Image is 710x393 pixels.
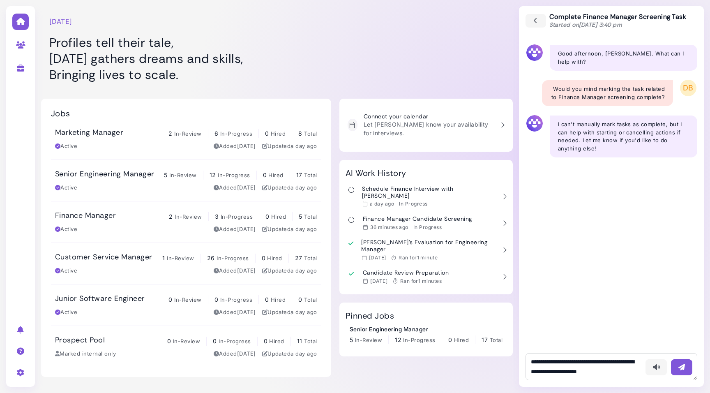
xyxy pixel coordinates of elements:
span: 27 [295,254,302,261]
span: In-Review [355,337,382,343]
a: Finance Manager 2 In-Review 3 In-Progress 0 Hired 5 Total Active Added[DATE] Updateda day ago [51,201,321,243]
span: 0 [262,254,265,261]
span: 12 [210,171,216,178]
span: Total [304,213,317,220]
span: Hired [267,255,282,261]
h3: Candidate Review Preparation [363,269,449,276]
h1: Profiles tell their tale, [DATE] gathers dreams and skills, Bringing lives to scale. [49,35,342,83]
span: In-Progress [220,296,252,303]
span: In-Progress [217,255,249,261]
p: Let [PERSON_NAME] know your availability for interviews. [364,120,494,137]
span: 3 [215,213,219,220]
span: 11 [297,338,302,344]
span: In-Progress [219,338,251,344]
h2: AI Work History [346,168,406,178]
span: 26 [207,254,215,261]
h3: Connect your calendar [364,113,494,120]
span: 0 [298,296,302,303]
span: Ran for 1 minutes [400,278,442,284]
span: Hired [271,213,286,220]
h2: Jobs [51,109,70,118]
span: Total [490,337,503,343]
span: 0 [448,336,452,343]
span: Total [304,172,317,178]
span: Hired [268,172,283,178]
span: Started on [549,21,622,28]
div: In Progress [399,201,427,207]
span: 0 [265,130,269,137]
span: 17 [296,171,302,178]
div: Updated [262,225,317,233]
span: Total [304,255,317,261]
span: In-Review [174,130,201,137]
h3: Marketing Manager [55,128,123,137]
span: 8 [298,130,302,137]
div: Added [214,350,256,358]
span: Total [304,338,317,344]
div: Updated [262,184,317,192]
div: Added [214,267,256,275]
a: Senior Engineering Manager 5 In-Review 12 In-Progress 0 Hired 17 Total [350,325,503,344]
a: Connect your calendar Let [PERSON_NAME] know your availability for interviews. [343,109,509,141]
time: Sep 03, 2025 [237,350,256,357]
div: Added [214,308,256,317]
div: Active [55,142,77,150]
span: 5 [164,171,167,178]
span: 6 [214,130,218,137]
time: [DATE] 3:40 pm [579,21,622,28]
span: In-Progress [403,337,435,343]
a: Senior Engineering Manager 5 In-Review 12 In-Progress 0 Hired 17 Total Active Added[DATE] Updated... [51,160,321,201]
span: In-Progress [220,130,252,137]
span: 2 [168,130,172,137]
span: Total [304,296,317,303]
p: I can't manually mark tasks as complete, but I can help with starting or cancelling actions if ne... [558,120,689,153]
span: In-Review [174,296,201,303]
h3: [PERSON_NAME]'s Evaluation for Engineering Manager [361,239,496,253]
time: Sep 03, 2025 [237,309,256,315]
div: Updated [262,350,317,358]
span: 0 [264,338,267,344]
span: 0 [265,296,269,303]
span: 0 [167,338,171,344]
div: Active [55,308,77,317]
h3: Junior Software Engineer [55,294,145,303]
time: Sep 08, 2025 [369,254,386,261]
span: In-Review [169,172,196,178]
div: Complete Finance Manager Screening Task [549,13,687,29]
a: Marketing Manager 2 In-Review 6 In-Progress 0 Hired 8 Total Active Added[DATE] Updateda day ago [51,118,321,160]
div: Added [214,142,256,150]
h3: Finance Manager Candidate Screening [363,215,472,222]
span: 5 [350,336,353,343]
span: DB [680,80,696,96]
span: 2 [169,213,173,220]
time: Sep 03, 2025 [237,184,256,191]
div: Active [55,267,77,275]
div: Active [55,184,77,192]
span: 17 [482,336,488,343]
time: Sep 11, 2025 [370,224,408,230]
time: Sep 10, 2025 [290,226,317,232]
time: Sep 10, 2025 [290,309,317,315]
h3: Schedule Finance Interview with [PERSON_NAME] [362,185,496,199]
span: Ran for 1 minute [399,254,438,261]
div: Updated [262,267,317,275]
span: 1 [162,254,165,261]
span: In-Review [175,213,202,220]
div: Added [214,184,256,192]
a: Prospect Pool 0 In-Review 0 In-Progress 0 Hired 11 Total Marked internal only Added[DATE] Updated... [51,326,321,367]
h3: Customer Service Manager [55,253,152,262]
span: In-Review [167,255,194,261]
div: Senior Engineering Manager [350,325,503,333]
span: Hired [271,296,286,303]
time: Sep 10, 2025 [290,350,317,357]
h3: Finance Manager [55,211,116,220]
span: 0 [214,296,218,303]
span: In-Progress [218,172,250,178]
div: Updated [262,142,317,150]
span: Hired [454,337,469,343]
span: 0 [263,171,267,178]
div: Would you mind marking the task related to Finance Manager screening complete? [542,80,673,106]
span: Total [304,130,317,137]
time: Sep 10, 2025 [370,201,394,207]
div: Added [214,225,256,233]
